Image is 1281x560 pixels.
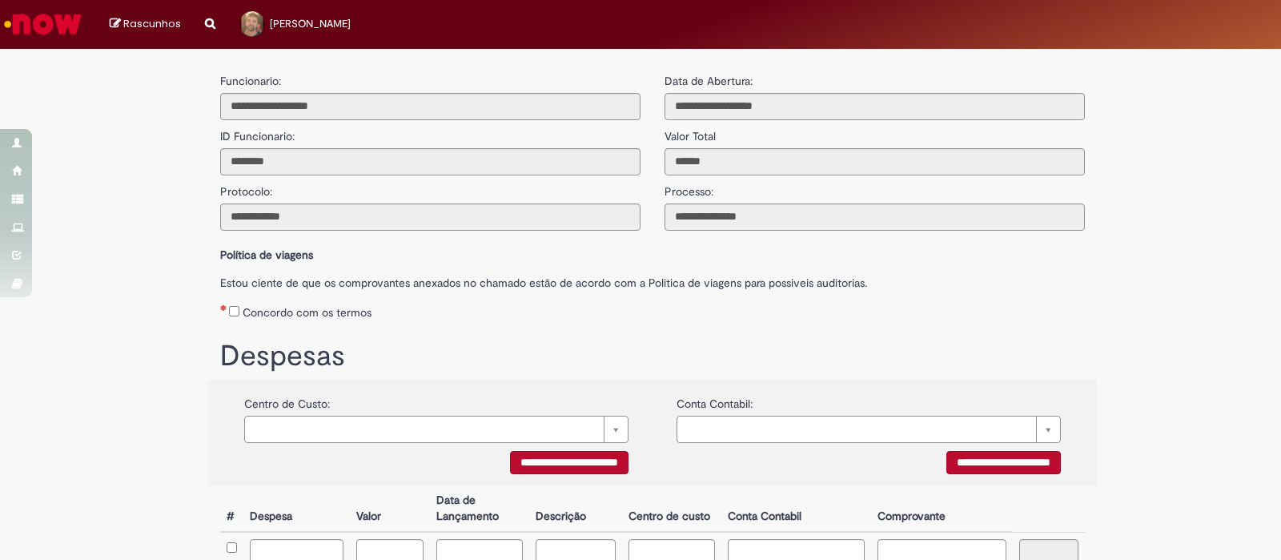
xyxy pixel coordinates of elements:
label: Funcionario: [220,73,281,89]
th: Centro de custo [622,486,721,532]
label: Concordo com os termos [243,304,371,320]
img: ServiceNow [2,8,84,40]
th: # [220,486,243,532]
label: Protocolo: [220,175,272,199]
th: Comprovante [871,486,1013,532]
span: Rascunhos [123,16,181,31]
th: Data de Lançamento [430,486,529,532]
label: Processo: [665,175,713,199]
a: Limpar campo {0} [677,416,1061,443]
th: Despesa [243,486,350,532]
label: Estou ciente de que os comprovantes anexados no chamado estão de acordo com a Politica de viagens... [220,267,1085,291]
label: Data de Abertura: [665,73,753,89]
a: Limpar campo {0} [244,416,628,443]
label: ID Funcionario: [220,120,295,144]
b: Política de viagens [220,248,313,262]
a: Rascunhos [110,17,181,32]
h1: Despesas [220,340,1085,373]
span: [PERSON_NAME] [270,17,351,30]
label: Conta Contabil: [677,388,753,412]
th: Descrição [529,486,622,532]
label: Valor Total [665,120,716,144]
th: Conta Contabil [721,486,870,532]
th: Valor [350,486,430,532]
label: Centro de Custo: [244,388,330,412]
